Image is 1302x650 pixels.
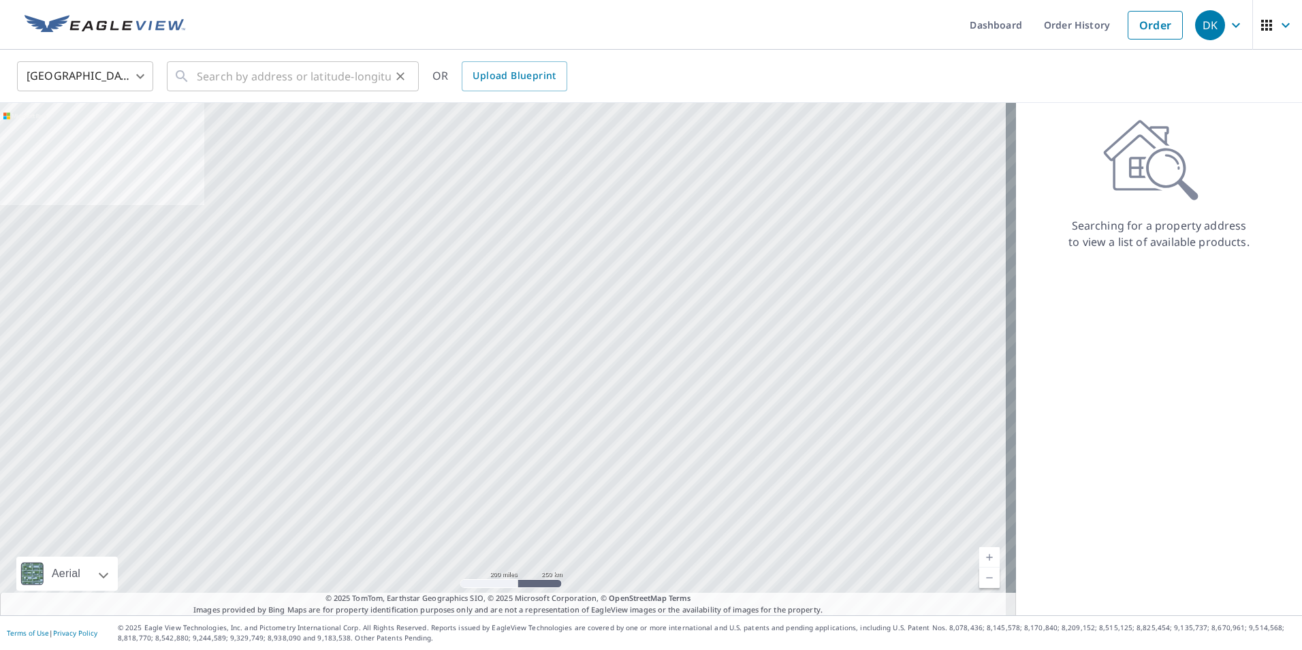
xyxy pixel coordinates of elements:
[16,557,118,591] div: Aerial
[7,628,49,638] a: Terms of Use
[432,61,567,91] div: OR
[979,547,1000,568] a: Current Level 5, Zoom In
[391,67,410,86] button: Clear
[25,15,185,35] img: EV Logo
[197,57,391,95] input: Search by address or latitude-longitude
[48,557,84,591] div: Aerial
[118,623,1295,643] p: © 2025 Eagle View Technologies, Inc. and Pictometry International Corp. All Rights Reserved. Repo...
[1128,11,1183,40] a: Order
[609,593,666,603] a: OpenStreetMap
[979,568,1000,588] a: Current Level 5, Zoom Out
[17,57,153,95] div: [GEOGRAPHIC_DATA]
[473,67,556,84] span: Upload Blueprint
[462,61,567,91] a: Upload Blueprint
[325,593,691,604] span: © 2025 TomTom, Earthstar Geographics SIO, © 2025 Microsoft Corporation, ©
[53,628,97,638] a: Privacy Policy
[7,629,97,637] p: |
[1068,217,1250,250] p: Searching for a property address to view a list of available products.
[1195,10,1225,40] div: DK
[669,593,691,603] a: Terms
